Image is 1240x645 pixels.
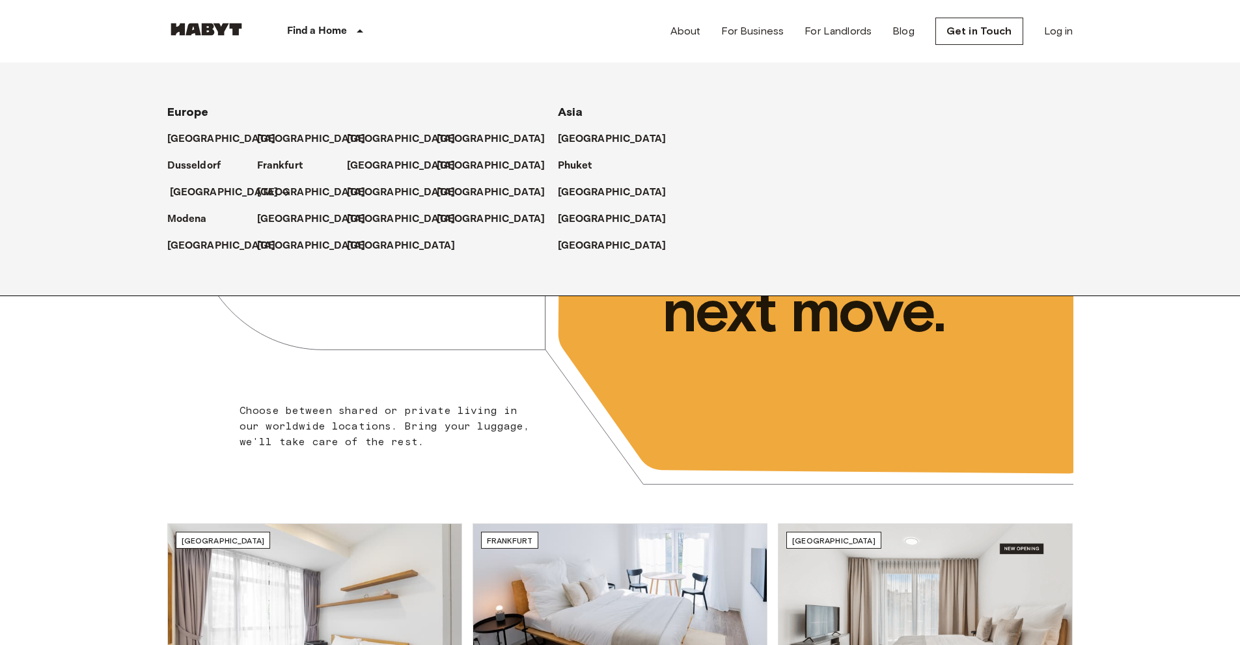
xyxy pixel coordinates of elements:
[182,536,265,545] span: [GEOGRAPHIC_DATA]
[170,185,279,200] p: [GEOGRAPHIC_DATA]
[558,212,680,227] a: [GEOGRAPHIC_DATA]
[347,212,469,227] a: [GEOGRAPHIC_DATA]
[487,536,532,545] span: Frankfurt
[437,185,545,200] p: [GEOGRAPHIC_DATA]
[257,238,366,254] p: [GEOGRAPHIC_DATA]
[558,131,667,147] p: [GEOGRAPHIC_DATA]
[347,131,456,147] p: [GEOGRAPHIC_DATA]
[347,158,469,174] a: [GEOGRAPHIC_DATA]
[558,131,680,147] a: [GEOGRAPHIC_DATA]
[257,212,379,227] a: [GEOGRAPHIC_DATA]
[792,536,875,545] span: [GEOGRAPHIC_DATA]
[558,185,680,200] a: [GEOGRAPHIC_DATA]
[167,158,234,174] a: Dusseldorf
[167,105,209,119] span: Europe
[257,185,366,200] p: [GEOGRAPHIC_DATA]
[347,185,456,200] p: [GEOGRAPHIC_DATA]
[240,403,538,450] p: Choose between shared or private living in our worldwide locations. Bring your luggage, we'll tak...
[257,185,379,200] a: [GEOGRAPHIC_DATA]
[437,212,545,227] p: [GEOGRAPHIC_DATA]
[1044,23,1073,39] a: Log in
[287,23,348,39] p: Find a Home
[167,23,245,36] img: Habyt
[437,131,558,147] a: [GEOGRAPHIC_DATA]
[935,18,1023,45] a: Get in Touch
[347,212,456,227] p: [GEOGRAPHIC_DATA]
[558,185,667,200] p: [GEOGRAPHIC_DATA]
[721,23,784,39] a: For Business
[170,185,292,200] a: [GEOGRAPHIC_DATA]
[167,212,207,227] p: Modena
[167,131,289,147] a: [GEOGRAPHIC_DATA]
[167,131,276,147] p: [GEOGRAPHIC_DATA]
[437,158,545,174] p: [GEOGRAPHIC_DATA]
[437,212,558,227] a: [GEOGRAPHIC_DATA]
[558,158,592,174] p: Phuket
[670,23,701,39] a: About
[347,185,469,200] a: [GEOGRAPHIC_DATA]
[805,23,872,39] a: For Landlords
[558,105,583,119] span: Asia
[257,131,379,147] a: [GEOGRAPHIC_DATA]
[437,185,558,200] a: [GEOGRAPHIC_DATA]
[257,212,366,227] p: [GEOGRAPHIC_DATA]
[167,238,289,254] a: [GEOGRAPHIC_DATA]
[437,158,558,174] a: [GEOGRAPHIC_DATA]
[347,238,469,254] a: [GEOGRAPHIC_DATA]
[558,212,667,227] p: [GEOGRAPHIC_DATA]
[167,212,220,227] a: Modena
[257,158,303,174] p: Frankfurt
[257,131,366,147] p: [GEOGRAPHIC_DATA]
[437,131,545,147] p: [GEOGRAPHIC_DATA]
[257,238,379,254] a: [GEOGRAPHIC_DATA]
[347,131,469,147] a: [GEOGRAPHIC_DATA]
[558,238,667,254] p: [GEOGRAPHIC_DATA]
[558,158,605,174] a: Phuket
[347,238,456,254] p: [GEOGRAPHIC_DATA]
[347,158,456,174] p: [GEOGRAPHIC_DATA]
[892,23,915,39] a: Blog
[167,238,276,254] p: [GEOGRAPHIC_DATA]
[167,158,221,174] p: Dusseldorf
[257,158,316,174] a: Frankfurt
[558,238,680,254] a: [GEOGRAPHIC_DATA]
